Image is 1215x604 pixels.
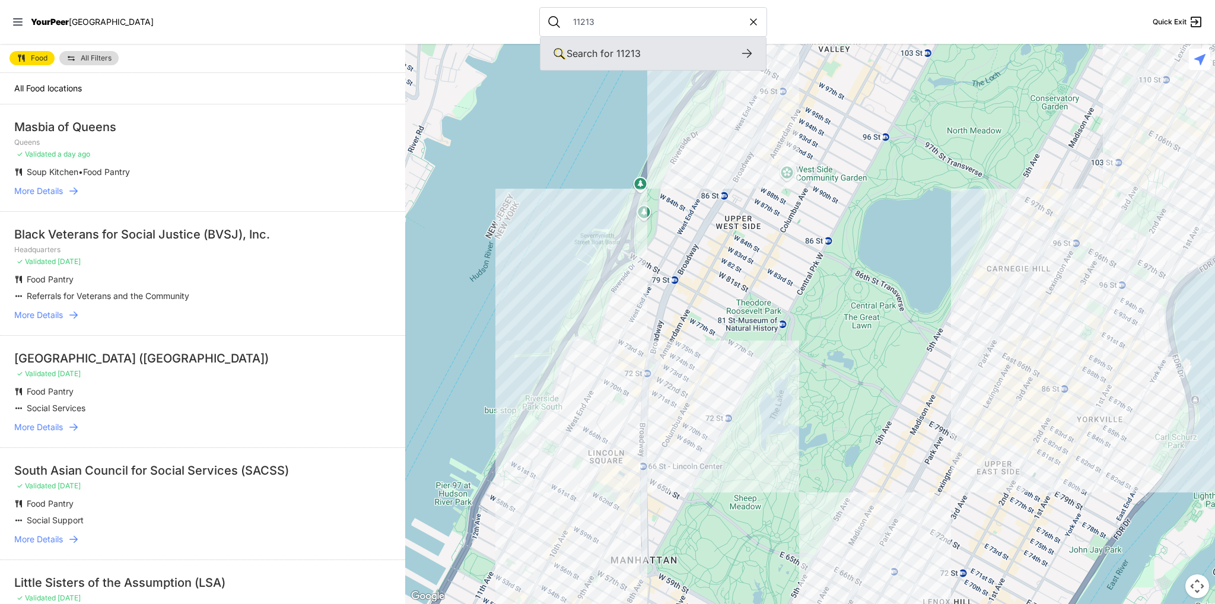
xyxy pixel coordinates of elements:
[566,16,748,28] input: Search
[58,481,81,490] span: [DATE]
[567,47,613,59] span: Search for
[59,51,119,65] a: All Filters
[27,386,74,396] span: Food Pantry
[31,18,154,26] a: YourPeer[GEOGRAPHIC_DATA]
[58,593,81,602] span: [DATE]
[14,309,63,321] span: More Details
[14,533,63,545] span: More Details
[616,47,641,59] span: 11213
[81,55,112,62] span: All Filters
[14,83,82,93] span: All Food locations
[14,421,63,433] span: More Details
[9,51,55,65] a: Food
[1153,15,1203,29] a: Quick Exit
[83,167,130,177] span: Food Pantry
[408,589,447,604] a: Open this area in Google Maps (opens a new window)
[14,533,391,545] a: More Details
[58,369,81,378] span: [DATE]
[17,150,56,158] span: ✓ Validated
[408,589,447,604] img: Google
[14,119,391,135] div: Masbia of Queens
[17,481,56,490] span: ✓ Validated
[14,185,63,197] span: More Details
[17,369,56,378] span: ✓ Validated
[1185,574,1209,598] button: Map camera controls
[58,150,90,158] span: a day ago
[14,462,391,479] div: South Asian Council for Social Services (SACSS)
[27,274,74,284] span: Food Pantry
[17,257,56,266] span: ✓ Validated
[14,350,391,367] div: [GEOGRAPHIC_DATA] ([GEOGRAPHIC_DATA])
[31,55,47,62] span: Food
[14,574,391,591] div: Little Sisters of the Assumption (LSA)
[27,498,74,508] span: Food Pantry
[14,421,391,433] a: More Details
[58,257,81,266] span: [DATE]
[14,245,391,255] p: Headquarters
[31,17,69,27] span: YourPeer
[78,167,83,177] span: •
[14,138,391,147] p: Queens
[27,167,78,177] span: Soup Kitchen
[14,185,391,197] a: More Details
[69,17,154,27] span: [GEOGRAPHIC_DATA]
[1153,17,1187,27] span: Quick Exit
[17,593,56,602] span: ✓ Validated
[27,515,84,525] span: Social Support
[27,291,189,301] span: Referrals for Veterans and the Community
[27,403,85,413] span: Social Services
[14,309,391,321] a: More Details
[14,226,391,243] div: Black Veterans for Social Justice (BVSJ), Inc.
